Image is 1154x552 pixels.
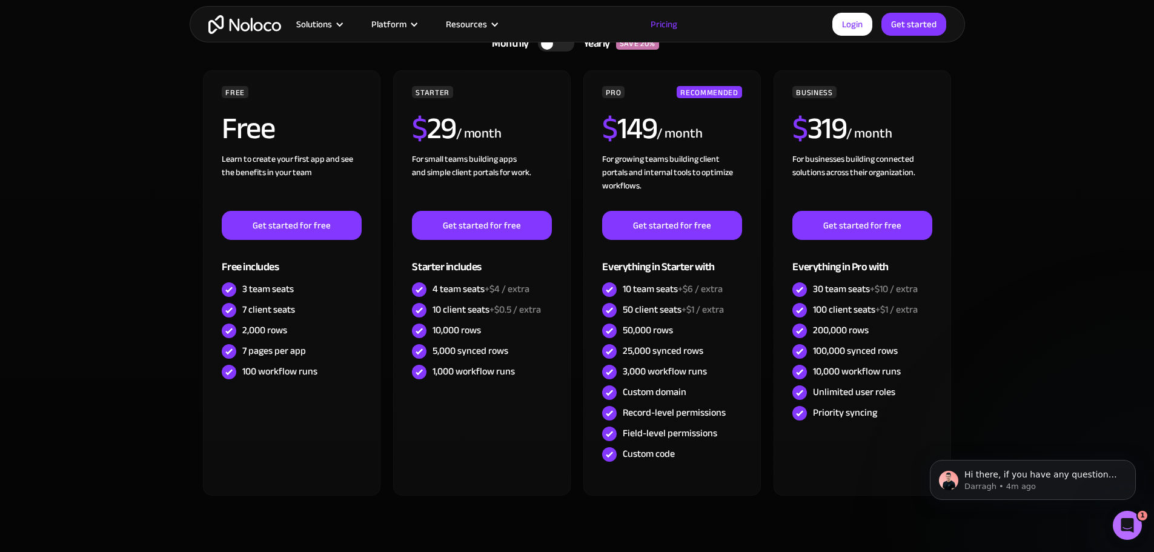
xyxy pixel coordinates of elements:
[602,86,625,98] div: PRO
[678,280,723,298] span: +$6 / extra
[623,303,724,316] div: 50 client seats
[792,86,836,98] div: BUSINESS
[792,240,932,279] div: Everything in Pro with
[912,434,1154,519] iframe: Intercom notifications message
[412,211,551,240] a: Get started for free
[875,301,918,319] span: +$1 / extra
[681,301,724,319] span: +$1 / extra
[813,406,877,419] div: Priority syncing
[616,38,659,50] div: SAVE 20%
[813,324,869,337] div: 200,000 rows
[602,100,617,157] span: $
[792,100,807,157] span: $
[222,240,361,279] div: Free includes
[412,100,427,157] span: $
[602,211,741,240] a: Get started for free
[489,301,541,319] span: +$0.5 / extra
[433,282,529,296] div: 4 team seats
[412,86,453,98] div: STARTER
[623,282,723,296] div: 10 team seats
[242,282,294,296] div: 3 team seats
[813,282,918,296] div: 30 team seats
[813,344,898,357] div: 100,000 synced rows
[412,240,551,279] div: Starter includes
[623,427,717,440] div: Field-level permissions
[477,35,538,53] div: Monthly
[431,16,511,32] div: Resources
[623,365,707,378] div: 3,000 workflow runs
[602,240,741,279] div: Everything in Starter with
[846,124,892,144] div: / month
[792,113,846,144] h2: 319
[623,324,673,337] div: 50,000 rows
[222,113,274,144] h2: Free
[792,153,932,211] div: For businesses building connected solutions across their organization. ‍
[574,35,616,53] div: Yearly
[485,280,529,298] span: +$4 / extra
[1138,511,1147,520] span: 1
[602,113,657,144] h2: 149
[813,365,901,378] div: 10,000 workflow runs
[635,16,692,32] a: Pricing
[222,153,361,211] div: Learn to create your first app and see the benefits in your team ‍
[1113,511,1142,540] iframe: Intercom live chat
[222,211,361,240] a: Get started for free
[242,303,295,316] div: 7 client seats
[296,16,332,32] div: Solutions
[242,324,287,337] div: 2,000 rows
[870,280,918,298] span: +$10 / extra
[356,16,431,32] div: Platform
[623,385,686,399] div: Custom domain
[456,124,502,144] div: / month
[242,344,306,357] div: 7 pages per app
[623,447,675,461] div: Custom code
[433,365,515,378] div: 1,000 workflow runs
[832,13,872,36] a: Login
[602,153,741,211] div: For growing teams building client portals and internal tools to optimize workflows.
[433,324,481,337] div: 10,000 rows
[657,124,702,144] div: / month
[208,15,281,34] a: home
[813,303,918,316] div: 100 client seats
[433,344,508,357] div: 5,000 synced rows
[242,365,317,378] div: 100 workflow runs
[677,86,741,98] div: RECOMMENDED
[813,385,895,399] div: Unlimited user roles
[412,153,551,211] div: For small teams building apps and simple client portals for work. ‍
[881,13,946,36] a: Get started
[222,86,248,98] div: FREE
[446,16,487,32] div: Resources
[623,406,726,419] div: Record-level permissions
[792,211,932,240] a: Get started for free
[371,16,406,32] div: Platform
[412,113,456,144] h2: 29
[433,303,541,316] div: 10 client seats
[281,16,356,32] div: Solutions
[623,344,703,357] div: 25,000 synced rows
